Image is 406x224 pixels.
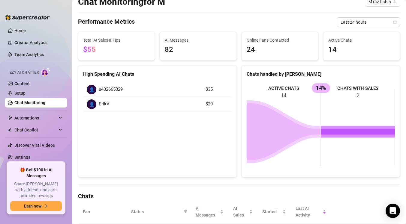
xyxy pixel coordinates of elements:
[14,81,30,86] a: Content
[8,70,39,75] span: Izzy AI Chatter
[247,44,313,55] span: 24
[328,37,395,43] span: Active Chats
[10,201,62,211] button: Earn nowarrow-right
[228,200,257,223] th: AI Sales
[393,20,397,24] span: calendar
[206,101,228,108] article: $20
[10,167,62,179] span: 🎁 Get $100 in AI Messages
[24,204,41,208] span: Earn now
[99,86,123,93] span: u432665329
[8,116,13,120] span: thunderbolt
[83,45,96,54] span: $55
[165,44,231,55] span: 82
[41,67,50,76] img: AI Chatter
[196,205,219,218] span: AI Messages
[14,38,62,47] a: Creator Analytics
[14,125,57,135] span: Chat Copilot
[191,200,229,223] th: AI Messages
[247,70,395,78] div: Chats handled by [PERSON_NAME]
[291,200,331,223] th: Last AI Activity
[14,143,55,148] a: Discover Viral Videos
[87,85,96,94] div: 👤
[165,37,231,43] span: AI Messages
[14,100,45,105] a: Chat Monitoring
[78,200,126,223] th: Fan
[341,18,396,27] span: Last 24 hours
[247,37,313,43] span: Online Fans Contacted
[8,128,12,132] img: Chat Copilot
[262,208,281,215] span: Started
[296,205,321,218] span: Last AI Activity
[184,210,187,214] span: filter
[83,70,232,78] div: High Spending AI Chats
[233,205,248,218] span: AI Sales
[257,200,291,223] th: Started
[44,204,48,208] span: arrow-right
[14,91,26,96] a: Setup
[206,86,228,93] article: $35
[14,52,44,57] a: Team Analytics
[14,155,30,160] a: Settings
[87,99,96,109] div: 👤
[5,14,50,20] img: logo-BBDzfeDw.svg
[182,207,188,216] span: filter
[14,28,26,33] a: Home
[131,208,181,215] span: Status
[10,181,62,199] span: Share [PERSON_NAME] with a friend, and earn unlimited rewards
[328,44,395,55] span: 14
[14,113,57,123] span: Automations
[386,204,400,218] div: Open Intercom Messenger
[99,101,110,108] span: ErikV
[78,192,400,200] h4: Chats
[78,17,135,27] h4: Performance Metrics
[83,37,150,43] span: Total AI Sales & Tips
